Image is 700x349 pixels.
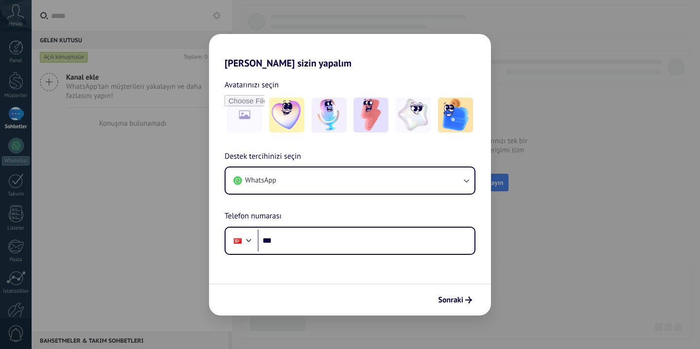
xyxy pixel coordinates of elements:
div: Turkey: + 90 [228,231,247,251]
img: -4.jpeg [396,98,431,133]
button: WhatsApp [226,167,474,194]
img: -1.jpeg [269,98,304,133]
span: WhatsApp [245,176,276,185]
span: Sonraki [438,297,463,303]
button: Sonraki [434,292,476,308]
span: Avatarınızı seçin [225,79,279,91]
img: -3.jpeg [353,98,388,133]
span: Telefon numarası [225,210,281,223]
span: Destek tercihinizi seçin [225,150,301,163]
img: -2.jpeg [312,98,347,133]
img: -5.jpeg [438,98,473,133]
h2: [PERSON_NAME] sizin yapalım [209,34,491,69]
